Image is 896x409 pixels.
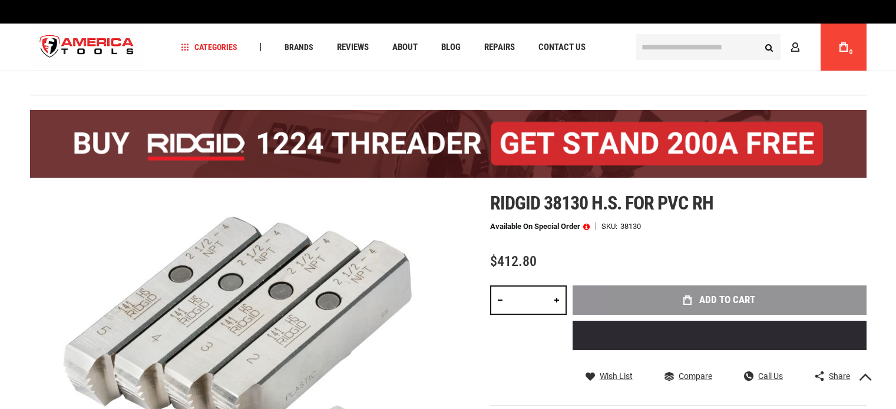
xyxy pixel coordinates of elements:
[586,371,633,381] a: Wish List
[181,43,237,51] span: Categories
[664,371,712,381] a: Compare
[490,222,590,231] p: Available on Special Order
[758,36,781,58] button: Search
[332,39,374,55] a: Reviews
[829,372,850,380] span: Share
[484,43,515,52] span: Repairs
[600,372,633,380] span: Wish List
[832,24,855,71] a: 0
[538,43,586,52] span: Contact Us
[279,39,319,55] a: Brands
[387,39,423,55] a: About
[533,39,591,55] a: Contact Us
[601,222,620,230] strong: SKU
[744,371,783,381] a: Call Us
[441,43,461,52] span: Blog
[490,192,713,214] span: Ridgid 38130 h.s. for pvc rh
[30,110,867,178] img: BOGO: Buy the RIDGID® 1224 Threader (26092), get the 92467 200A Stand FREE!
[176,39,243,55] a: Categories
[758,372,783,380] span: Call Us
[849,49,853,55] span: 0
[337,43,369,52] span: Reviews
[679,372,712,380] span: Compare
[30,25,144,69] a: store logo
[479,39,520,55] a: Repairs
[30,25,144,69] img: America Tools
[620,222,641,230] div: 38130
[436,39,466,55] a: Blog
[285,43,313,51] span: Brands
[490,253,537,270] span: $412.80
[392,43,418,52] span: About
